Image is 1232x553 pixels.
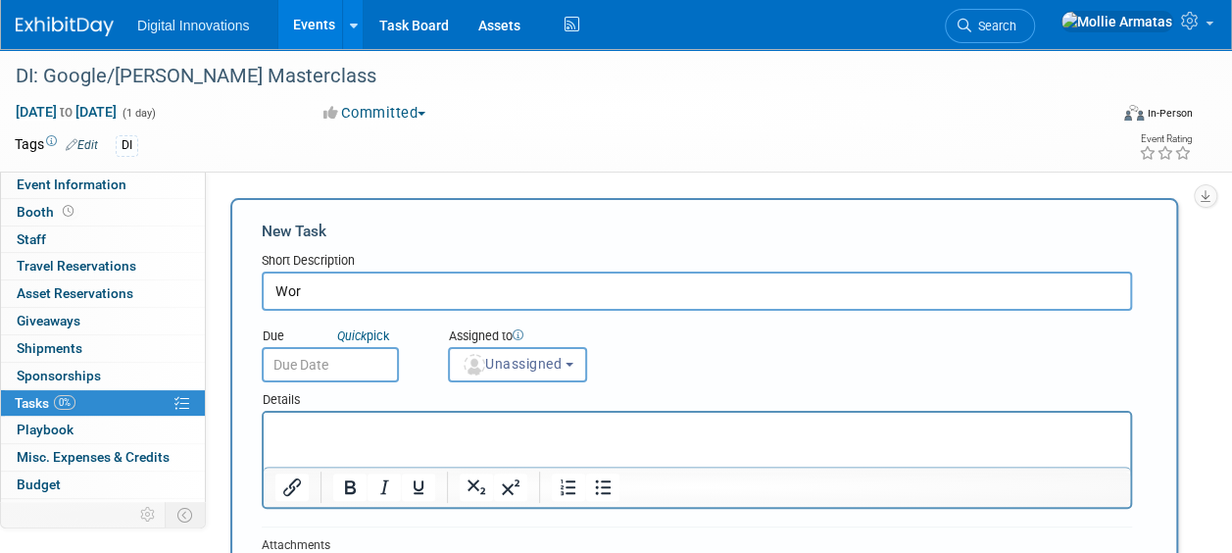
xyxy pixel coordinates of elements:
span: Digital Innovations [137,18,249,33]
a: Search [945,9,1035,43]
div: DI [116,135,138,156]
a: Tasks0% [1,390,205,417]
div: New Task [262,221,1132,242]
a: Shipments [1,335,205,362]
a: Sponsorships [1,363,205,389]
iframe: Rich Text Area [264,413,1130,467]
span: Sponsorships [17,368,101,383]
button: Bold [333,474,367,501]
span: Event Information [17,176,126,192]
span: Travel Reservations [17,258,136,274]
span: 0% [54,395,75,410]
a: Asset Reservations [1,280,205,307]
a: Misc. Expenses & Credits [1,444,205,471]
span: Shipments [17,340,82,356]
span: Unassigned [462,356,562,372]
td: Personalize Event Tab Strip [131,502,166,528]
span: to [57,104,75,120]
span: Asset Reservations [17,285,133,301]
span: Search [971,19,1016,33]
button: Superscript [494,474,527,501]
button: Committed [317,103,433,124]
span: Staff [17,231,46,247]
div: Event Rating [1139,134,1192,144]
a: Quickpick [333,327,393,344]
div: In-Person [1147,106,1193,121]
img: ExhibitDay [16,17,114,36]
td: Tags [15,134,98,157]
button: Italic [368,474,401,501]
div: DI: Google/[PERSON_NAME] Masterclass [9,59,1092,94]
span: Playbook [17,422,74,437]
button: Numbered list [552,474,585,501]
button: Unassigned [448,347,587,382]
button: Subscript [460,474,493,501]
button: Underline [402,474,435,501]
span: Budget [17,477,61,492]
input: Due Date [262,347,399,382]
a: Budget [1,472,205,498]
a: Edit [66,138,98,152]
td: Toggle Event Tabs [166,502,206,528]
span: Booth [17,204,77,220]
div: Assigned to [448,327,644,347]
span: Tasks [15,395,75,411]
span: Giveaways [17,313,80,328]
a: Playbook [1,417,205,443]
span: (1 day) [121,107,156,120]
div: Short Description [262,252,1132,272]
a: Booth [1,199,205,226]
div: Event Format [1021,102,1193,131]
div: Details [262,382,1132,411]
img: Mollie Armatas [1060,11,1173,32]
img: Format-Inperson.png [1124,105,1144,121]
button: Insert/edit link [275,474,309,501]
button: Bullet list [586,474,619,501]
span: Misc. Expenses & Credits [17,449,170,465]
span: [DATE] [DATE] [15,103,118,121]
a: Giveaways [1,308,205,334]
a: Event Information [1,172,205,198]
i: Quick [337,328,367,343]
input: Name of task or a short description [262,272,1132,311]
a: Staff [1,226,205,253]
a: Travel Reservations [1,253,205,279]
span: Booth not reserved yet [59,204,77,219]
div: Due [262,327,419,347]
